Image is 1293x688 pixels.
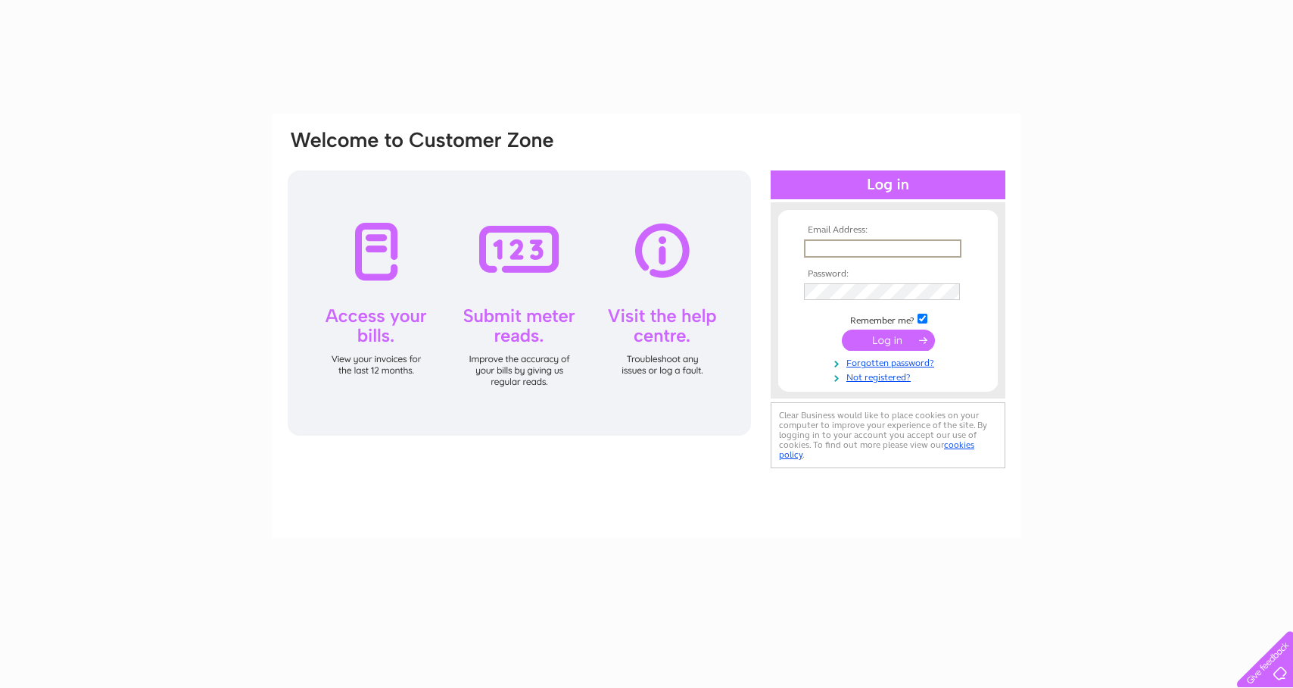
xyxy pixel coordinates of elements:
a: Forgotten password? [804,355,976,369]
div: Clear Business would like to place cookies on your computer to improve your experience of the sit... [771,402,1005,468]
a: Not registered? [804,369,976,383]
td: Remember me? [800,311,976,327]
input: Submit [842,330,935,351]
a: cookies policy [779,439,974,460]
th: Email Address: [800,225,976,236]
th: Password: [800,269,976,280]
